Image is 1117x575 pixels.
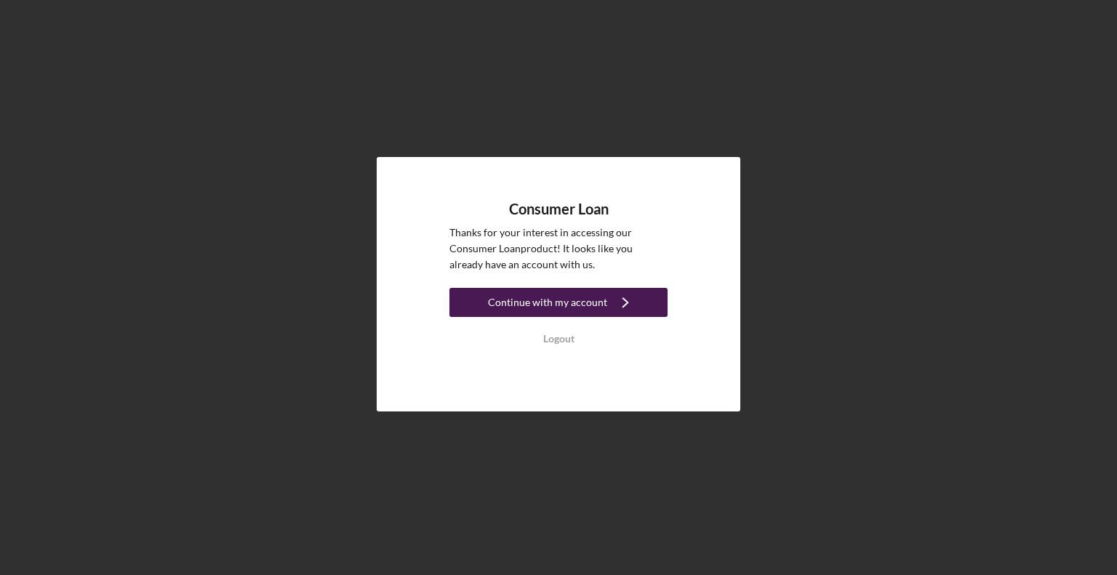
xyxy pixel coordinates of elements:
[449,288,668,317] button: Continue with my account
[509,201,609,217] h4: Consumer Loan
[449,288,668,321] a: Continue with my account
[488,288,607,317] div: Continue with my account
[449,225,668,273] p: Thanks for your interest in accessing our Consumer Loan product! It looks like you already have a...
[543,324,574,353] div: Logout
[449,324,668,353] button: Logout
